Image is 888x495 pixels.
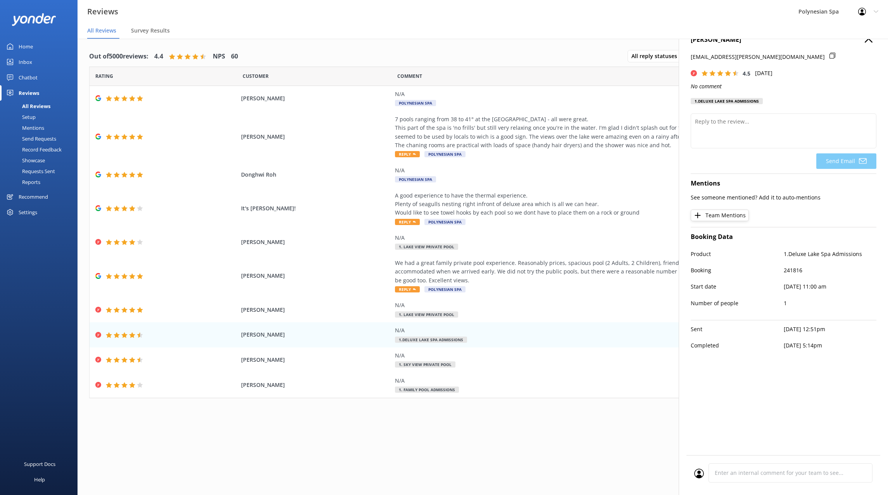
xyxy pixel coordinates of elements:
div: Reviews [19,85,39,101]
span: Date [95,72,113,80]
h4: Out of 5000 reviews: [89,52,148,62]
p: Number of people [691,299,784,308]
div: N/A [395,166,748,175]
img: yonder-white-logo.png [12,13,56,26]
div: N/A [395,234,748,242]
p: [DATE] 11:00 am [784,282,877,291]
a: Setup [5,112,78,122]
p: 1.Deluxe Lake Spa Admissions [784,250,877,258]
div: N/A [395,326,748,335]
span: [PERSON_NAME] [241,356,391,364]
p: See someone mentioned? Add it to auto-mentions [691,193,876,202]
h4: 60 [231,52,238,62]
p: 1 [784,299,877,308]
a: Record Feedback [5,144,78,155]
a: Mentions [5,122,78,133]
div: We had a great family private pool experience. Reasonably prices, spacious pool (2 Adults, 2 Chil... [395,259,748,285]
span: [PERSON_NAME] [241,272,391,280]
span: It's [PERSON_NAME]! [241,204,391,213]
div: Settings [19,205,37,220]
h4: [PERSON_NAME] [691,35,876,45]
div: A good experience to have the thermal experience. Plenty of seagulls nesting right infront of del... [395,191,748,217]
h4: Booking Data [691,232,876,242]
span: Polynesian Spa [395,176,436,182]
span: Question [397,72,422,80]
h4: 4.4 [154,52,163,62]
span: Polynesian Spa [424,219,466,225]
a: Showcase [5,155,78,166]
div: Reports [5,177,40,187]
div: N/A [395,351,748,360]
div: 1.Deluxe Lake Spa Admissions [691,98,763,104]
div: N/A [395,376,748,385]
div: Send Requests [5,133,56,144]
img: user_profile.svg [694,469,704,478]
p: [EMAIL_ADDRESS][PERSON_NAME][DOMAIN_NAME] [691,53,825,61]
span: Polynesian Spa [395,100,436,106]
p: [DATE] 12:51pm [784,325,877,333]
button: Close [865,35,872,43]
div: Showcase [5,155,45,166]
div: Requests Sent [5,166,55,177]
p: Completed [691,341,784,350]
span: Polynesian Spa [424,286,466,292]
h4: NPS [213,52,225,62]
div: Help [34,472,45,487]
span: Date [243,72,269,80]
a: Reports [5,177,78,187]
span: 4.5 [743,70,750,77]
span: All Reviews [87,27,116,34]
span: [PERSON_NAME] [241,238,391,246]
div: All Reviews [5,101,50,112]
span: 1. Lake View Private Pool [395,311,458,318]
span: [PERSON_NAME] [241,381,391,389]
p: Start date [691,282,784,291]
span: Reply [395,219,420,225]
a: All Reviews [5,101,78,112]
span: Polynesian Spa [424,151,466,157]
div: Support Docs [24,456,55,472]
div: 7 pools ranging from 38 to 41° at the [GEOGRAPHIC_DATA] - all were great. This part of the spa is... [395,115,748,150]
h3: Reviews [87,5,118,18]
p: [DATE] [755,69,772,77]
span: Reply [395,286,420,292]
span: All reply statuses [631,52,682,60]
span: 1. Sky View Private Pool [395,361,455,368]
p: Sent [691,325,784,333]
p: Booking [691,266,784,275]
div: Recommend [19,189,48,205]
a: Send Requests [5,133,78,144]
p: 241816 [784,266,877,275]
div: N/A [395,90,748,98]
span: [PERSON_NAME] [241,132,391,141]
h4: Mentions [691,179,876,189]
div: Mentions [5,122,44,133]
div: N/A [395,301,748,309]
span: [PERSON_NAME] [241,330,391,339]
div: Record Feedback [5,144,62,155]
span: 1. Lake View Private Pool [395,244,458,250]
p: [DATE] 5:14pm [784,341,877,350]
span: [PERSON_NAME] [241,306,391,314]
span: Donghwi Roh [241,170,391,179]
div: Inbox [19,54,32,70]
span: 1. Family Pool Admissions [395,387,459,393]
i: No comment [691,82,722,90]
span: Reply [395,151,420,157]
span: [PERSON_NAME] [241,94,391,103]
span: 1.Deluxe Lake Spa Admissions [395,337,467,343]
p: Product [691,250,784,258]
div: Chatbot [19,70,38,85]
button: Team Mentions [691,210,749,221]
a: Requests Sent [5,166,78,177]
div: Home [19,39,33,54]
div: Setup [5,112,36,122]
span: Survey Results [131,27,170,34]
